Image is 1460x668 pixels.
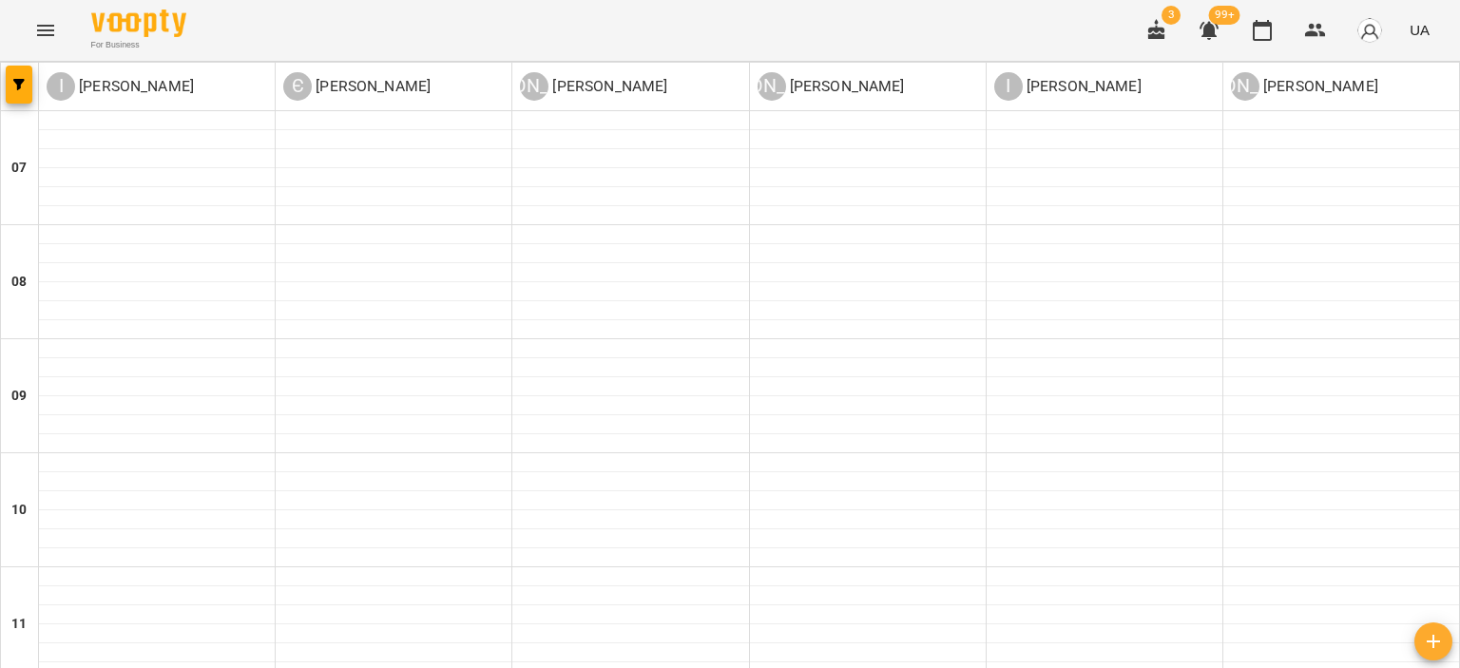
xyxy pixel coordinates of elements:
div: Єлизавета Красильникова [283,72,431,101]
img: Voopty Logo [91,10,186,37]
a: І [PERSON_NAME] [47,72,194,101]
button: UA [1402,12,1437,48]
div: Людмила Брагун [1231,72,1378,101]
div: Є [283,72,312,101]
div: Ірина Демидюк [994,72,1142,101]
a: [PERSON_NAME] [PERSON_NAME] [1231,72,1378,101]
span: For Business [91,39,186,51]
h6: 08 [11,272,27,293]
p: [PERSON_NAME] [1259,75,1378,98]
a: Є [PERSON_NAME] [283,72,431,101]
div: [PERSON_NAME] [758,72,786,101]
div: Юлія Драгомощенко [758,72,905,101]
h6: 09 [11,386,27,407]
div: [PERSON_NAME] [520,72,548,101]
p: [PERSON_NAME] [786,75,905,98]
a: [PERSON_NAME] [PERSON_NAME] [520,72,667,101]
button: Створити урок [1414,622,1452,660]
div: Інна Фортунатова [47,72,194,101]
img: avatar_s.png [1356,17,1383,44]
span: UA [1410,20,1430,40]
a: І [PERSON_NAME] [994,72,1142,101]
h6: 10 [11,500,27,521]
div: І [47,72,75,101]
span: 99+ [1209,6,1240,25]
h6: 07 [11,158,27,179]
span: 3 [1162,6,1181,25]
a: [PERSON_NAME] [PERSON_NAME] [758,72,905,101]
p: [PERSON_NAME] [548,75,667,98]
div: [PERSON_NAME] [1231,72,1259,101]
p: [PERSON_NAME] [75,75,194,98]
p: [PERSON_NAME] [1023,75,1142,98]
h6: 11 [11,614,27,635]
button: Menu [23,8,68,53]
p: [PERSON_NAME] [312,75,431,98]
div: І [994,72,1023,101]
